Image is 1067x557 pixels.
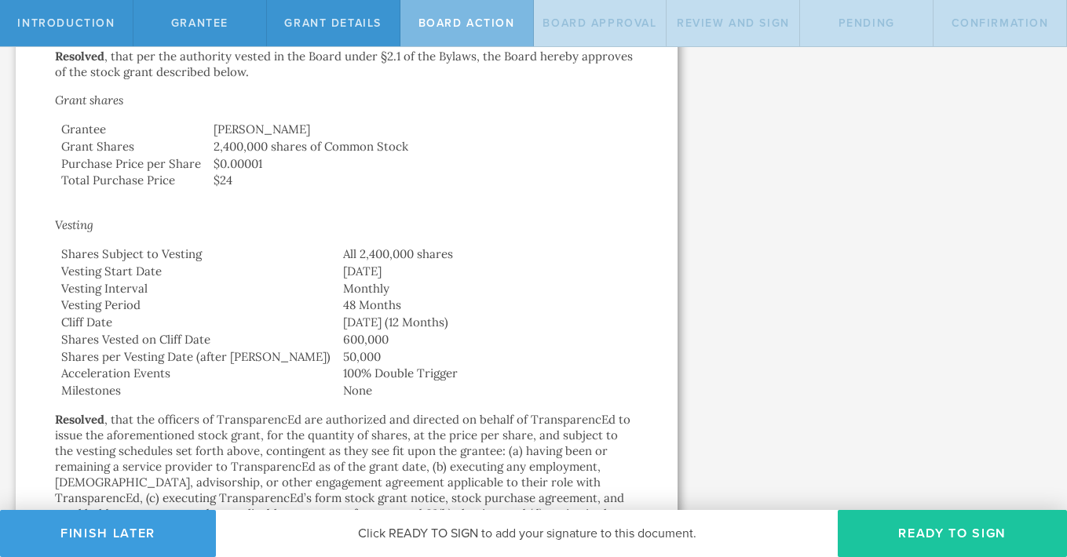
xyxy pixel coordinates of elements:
td: 2,400,000 shares of Common Stock [207,138,638,155]
td: Milestones [55,382,337,399]
td: All 2,400,000 shares [337,246,638,263]
td: Cliff Date [55,314,337,331]
td: Vesting Start Date [55,263,337,280]
td: [PERSON_NAME] [207,121,638,138]
span: Board Approval [543,16,656,30]
td: $24 [207,172,638,189]
em: Vesting [55,217,93,232]
td: Shares Subject to Vesting [55,246,337,263]
td: Total Purchase Price [55,172,207,189]
em: Grant shares [55,93,123,107]
span: Click READY TO SIGN to add your signature to this document. [358,526,696,541]
span: Confirmation [952,16,1049,30]
td: Grant Shares [55,138,207,155]
span: Introduction [17,16,115,30]
td: Shares per Vesting Date (after [PERSON_NAME]) [55,348,337,366]
td: Shares Vested on Cliff Date [55,331,337,348]
td: Vesting Interval [55,280,337,297]
span: Grant Details [284,16,382,30]
span: Board Action [418,16,515,30]
td: 50,000 [337,348,638,366]
td: 600,000 [337,331,638,348]
td: Purchase Price per Share [55,155,207,173]
strong: Resolved [55,49,104,64]
span: Grantee [171,16,228,30]
button: Ready to Sign [838,510,1067,557]
td: [DATE] (12 Months) [337,314,638,331]
iframe: Chat Widget [988,435,1067,510]
td: 100% Double Trigger [337,365,638,382]
td: 48 Months [337,297,638,314]
strong: Resolved [55,412,104,427]
td: Grantee [55,121,207,138]
p: , that per the authority vested in the Board under §2.1 of the Bylaws, the Board hereby approves ... [55,49,638,80]
span: Pending [839,16,895,30]
td: Vesting Period [55,297,337,314]
td: None [337,382,638,399]
span: Review and Sign [677,16,790,30]
td: [DATE] [337,263,638,280]
td: $0.00001 [207,155,638,173]
td: Monthly [337,280,638,297]
p: , that the officers of TransparencEd are authorized and directed on behalf of TransparencEd to is... [55,412,638,537]
td: Acceleration Events [55,365,337,382]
